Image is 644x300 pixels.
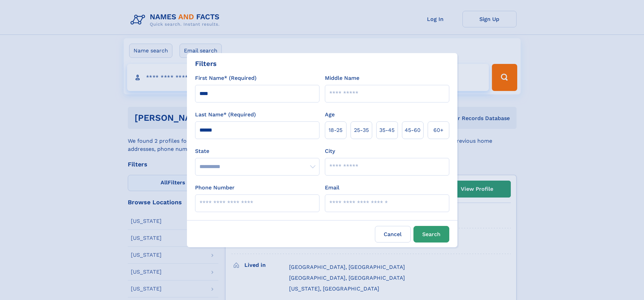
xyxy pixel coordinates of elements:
[329,126,342,134] span: 18‑25
[354,126,369,134] span: 25‑35
[379,126,395,134] span: 35‑45
[325,147,335,155] label: City
[195,184,235,192] label: Phone Number
[375,226,411,243] label: Cancel
[413,226,449,243] button: Search
[195,147,319,155] label: State
[195,59,217,69] div: Filters
[405,126,421,134] span: 45‑60
[325,74,359,82] label: Middle Name
[325,111,335,119] label: Age
[433,126,444,134] span: 60+
[195,111,256,119] label: Last Name* (Required)
[195,74,257,82] label: First Name* (Required)
[325,184,339,192] label: Email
